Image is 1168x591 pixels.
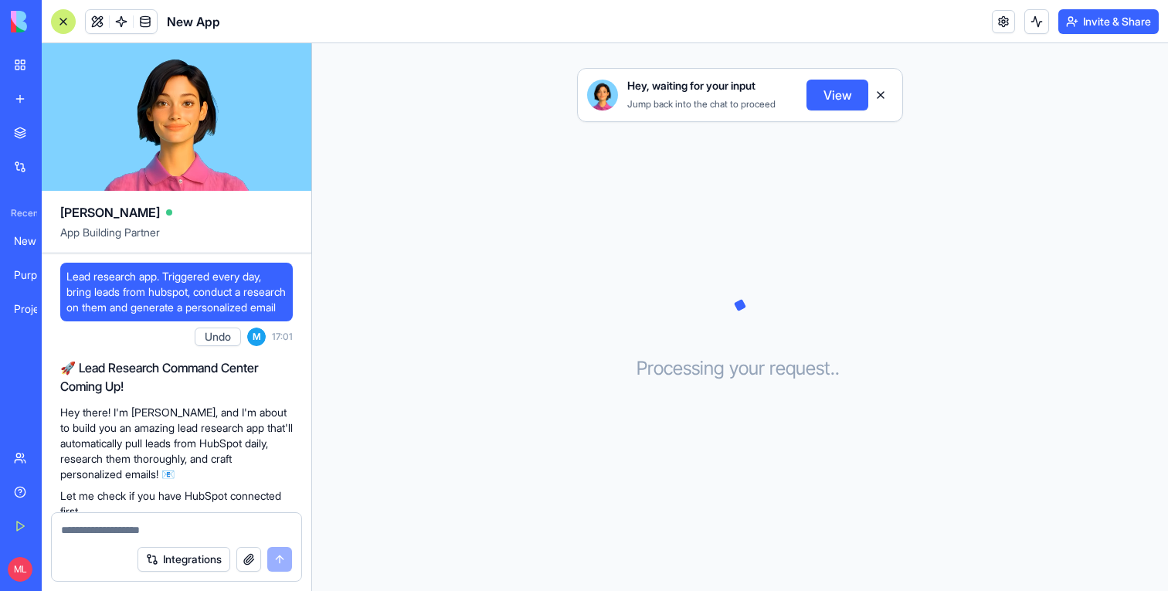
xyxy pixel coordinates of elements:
h2: 🚀 Lead Research Command Center Coming Up! [60,358,293,396]
img: logo [11,11,107,32]
span: [PERSON_NAME] [60,203,160,222]
button: Undo [195,328,241,346]
span: Lead research app. Triggered every day, bring leads from hubspot, conduct a research on them and ... [66,269,287,315]
h3: Processing your request [637,356,844,381]
span: ML [8,557,32,582]
span: Recent [5,207,37,219]
span: Hey, waiting for your input [627,78,755,93]
span: 17:01 [272,331,293,343]
div: Purple Task Master [14,267,57,283]
img: Ella_00000_wcx2te.png [587,80,618,110]
div: ProjectFlow Pro [14,301,57,317]
a: New App [5,226,66,256]
span: App Building Partner [60,225,293,253]
a: ProjectFlow Pro [5,294,66,324]
span: . [830,356,835,381]
span: . [835,356,840,381]
button: Integrations [138,547,230,572]
a: Purple Task Master [5,260,66,290]
p: Hey there! I'm [PERSON_NAME], and I'm about to build you an amazing lead research app that'll aut... [60,405,293,482]
div: New App [14,233,57,249]
span: New App [167,12,220,31]
p: Let me check if you have HubSpot connected first... [60,488,293,519]
span: Jump back into the chat to proceed [627,98,776,110]
span: M [247,328,266,346]
button: View [806,80,868,110]
button: Invite & Share [1058,9,1159,34]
